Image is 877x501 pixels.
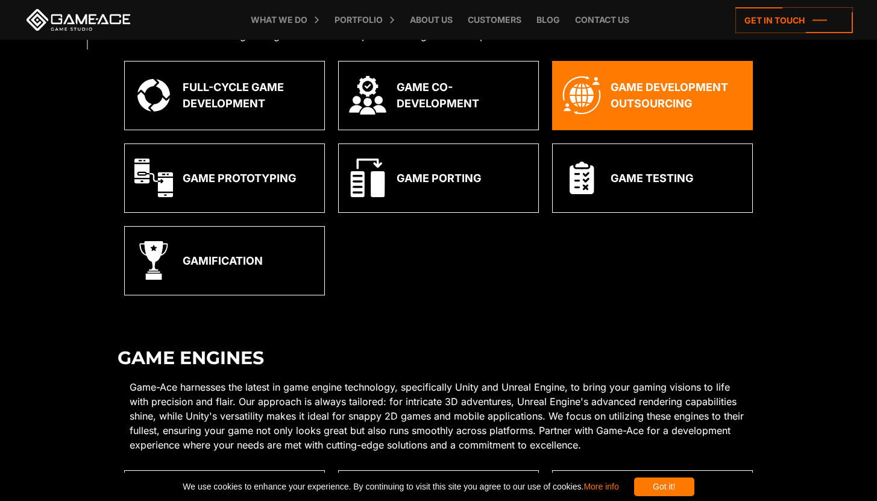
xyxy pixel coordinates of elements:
[130,380,747,452] p: Game-Ace harnesses the latest in game engine technology, specifically Unity and Unreal Engine, to...
[183,253,263,269] div: Gamification
[397,79,529,112] div: Game Co-Development
[634,477,694,496] div: Got it!
[397,170,482,186] div: Game Porting
[183,477,618,496] span: We use cookies to enhance your experience. By continuing to visit this site you agree to our use ...
[611,79,743,112] div: Game Development Outsourcing
[583,482,618,491] a: More info
[134,241,173,280] img: Gamification
[562,76,601,115] img: Game development outsourcing 1
[118,348,759,368] h2: Game Engines
[137,79,170,112] img: Full circle game development
[134,159,173,197] img: Game prototyping
[611,170,694,186] div: Game Testing
[183,170,297,186] div: Game Prototyping
[570,162,594,194] img: Game qa
[348,76,387,115] img: Game co development icon
[735,7,853,33] a: Get in touch
[183,79,315,112] div: Full-Cycle Game Development
[348,159,387,197] img: Game porting 1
